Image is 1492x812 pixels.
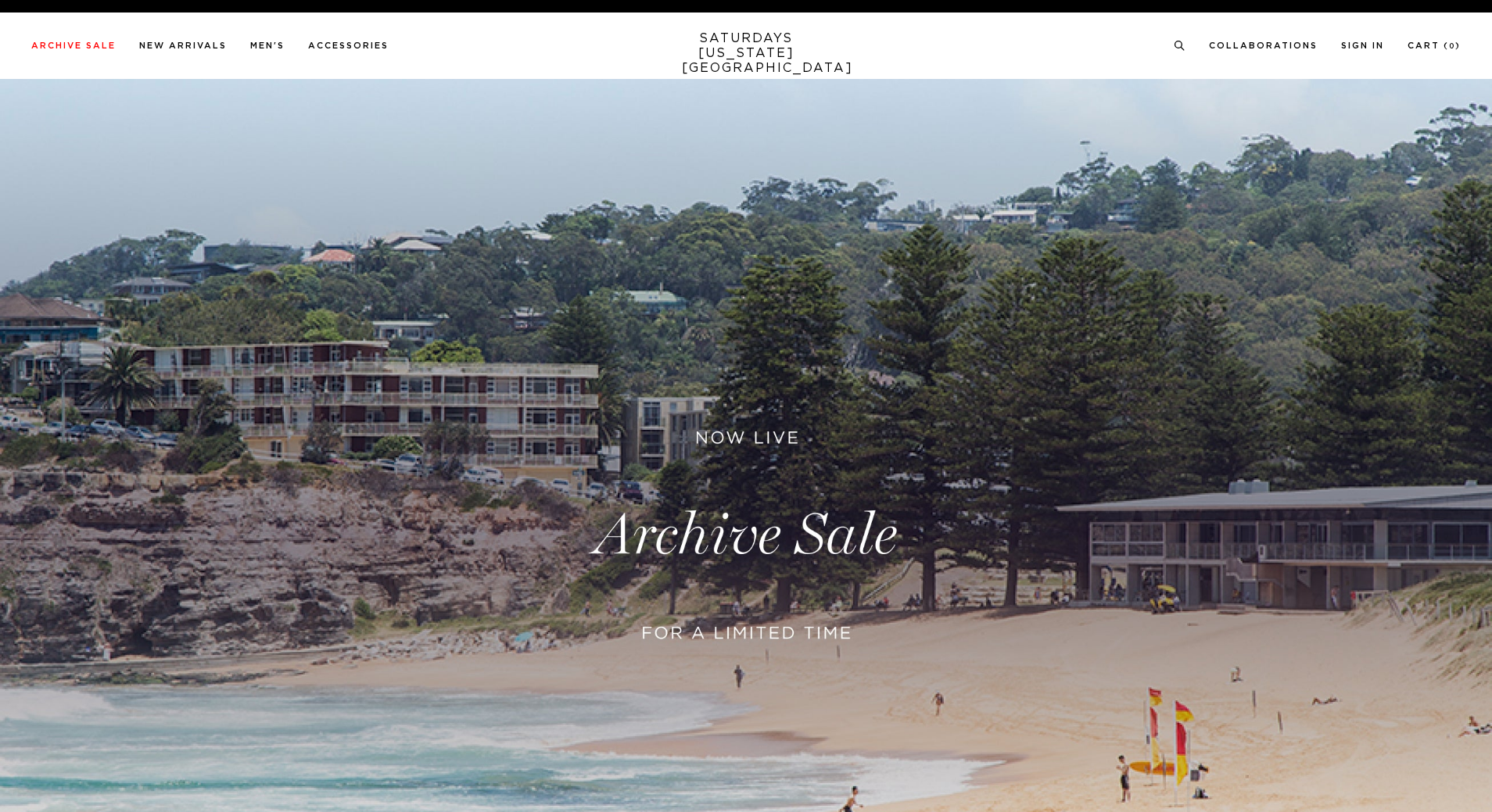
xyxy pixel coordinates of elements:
[682,31,811,76] a: SATURDAYS[US_STATE][GEOGRAPHIC_DATA]
[1209,41,1318,50] a: Collaborations
[250,41,285,50] a: Men's
[139,41,227,50] a: New Arrivals
[1341,41,1384,50] a: Sign In
[31,41,116,50] a: Archive Sale
[1449,43,1455,50] small: 0
[308,41,389,50] a: Accessories
[1408,41,1461,50] a: Cart (0)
